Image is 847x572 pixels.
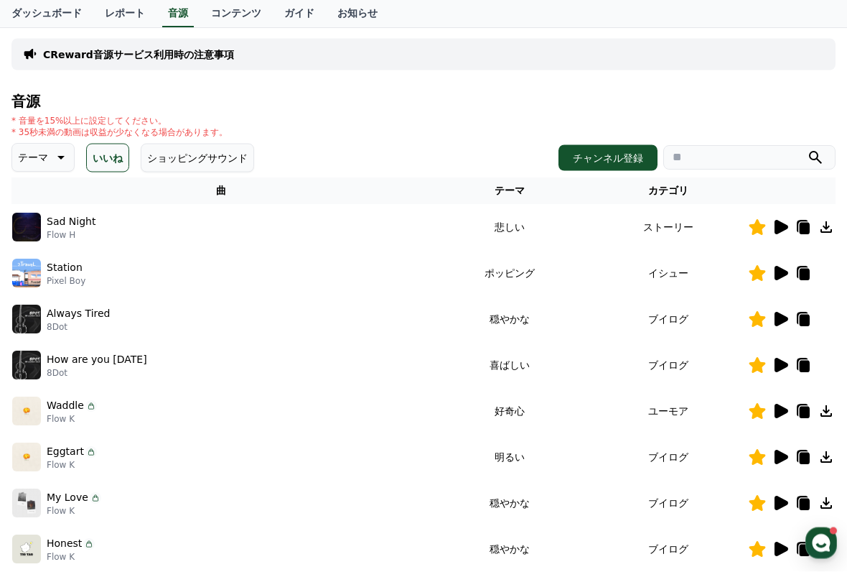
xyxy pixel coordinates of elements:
[589,435,748,481] td: ブイログ
[12,259,41,288] img: music
[589,178,748,205] th: カテゴリ
[47,552,95,563] p: Flow K
[558,145,658,171] button: チャンネル登録
[284,532,563,568] a: チャット
[430,178,589,205] th: テーマ
[12,397,41,426] img: music
[589,389,748,435] td: ユーモア
[47,353,147,368] p: How are you [DATE]
[18,148,48,168] p: テーマ
[430,205,589,251] td: 悲しい
[563,532,843,568] a: 設定
[47,215,95,230] p: Sad Night
[12,213,41,242] img: music
[12,305,41,334] img: music
[47,276,85,287] p: Pixel Boy
[47,322,110,333] p: 8Dot
[47,368,147,379] p: 8Dot
[589,205,748,251] td: ストーリー
[589,343,748,389] td: ブイログ
[11,126,228,138] p: * 35秒未満の動画は収益が少なくなる場合があります。
[430,251,589,297] td: ポッピング
[86,144,129,172] button: いいね
[430,481,589,527] td: 穏やかな
[141,144,254,172] button: ショッピングサウンド
[589,297,748,343] td: ブイログ
[589,251,748,297] td: イシュー
[47,307,110,322] p: Always Tired
[12,443,41,472] img: music
[4,532,284,568] a: ホーム
[405,554,442,566] span: チャット
[47,537,82,552] p: Honest
[693,553,712,566] span: 設定
[47,399,84,414] p: Waddle
[47,414,97,425] p: Flow K
[11,115,228,126] p: * 音量を15%以上に設定してください。
[47,445,84,460] p: Eggtart
[130,553,158,566] span: ホーム
[430,343,589,389] td: 喜ばしい
[12,489,41,518] img: music
[47,460,97,471] p: Flow K
[47,230,95,241] p: Flow H
[43,47,234,62] a: CReward音源サービス利用時の注意事項
[12,535,41,564] img: music
[12,351,41,380] img: music
[47,506,101,517] p: Flow K
[11,144,75,172] button: テーマ
[11,93,836,109] h4: 音源
[11,178,430,205] th: 曲
[47,261,83,276] p: Station
[47,491,88,506] p: My Love
[430,297,589,343] td: 穏やかな
[589,481,748,527] td: ブイログ
[430,435,589,481] td: 明るい
[430,389,589,435] td: 好奇心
